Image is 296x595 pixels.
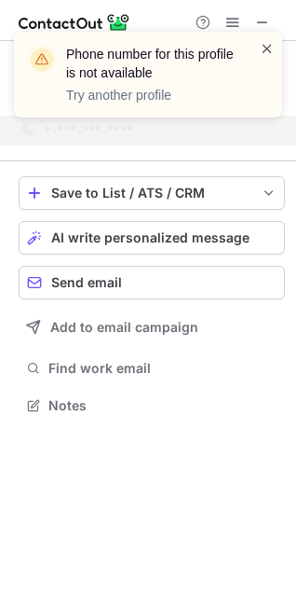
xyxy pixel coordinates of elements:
p: Try another profile [66,86,237,104]
span: Add to email campaign [50,320,198,335]
span: Send email [51,275,122,290]
button: save-profile-one-click [19,176,285,210]
span: Notes [48,397,277,414]
span: Find work email [48,360,277,377]
button: Find work email [19,355,285,381]
button: Add to email campaign [19,311,285,344]
button: Notes [19,393,285,419]
button: Send email [19,266,285,299]
img: ContactOut v5.3.10 [19,11,130,34]
div: Save to List / ATS / CRM [51,186,252,201]
button: AI write personalized message [19,221,285,255]
header: Phone number for this profile is not available [66,45,237,82]
img: warning [27,45,57,75]
span: AI write personalized message [51,230,249,245]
